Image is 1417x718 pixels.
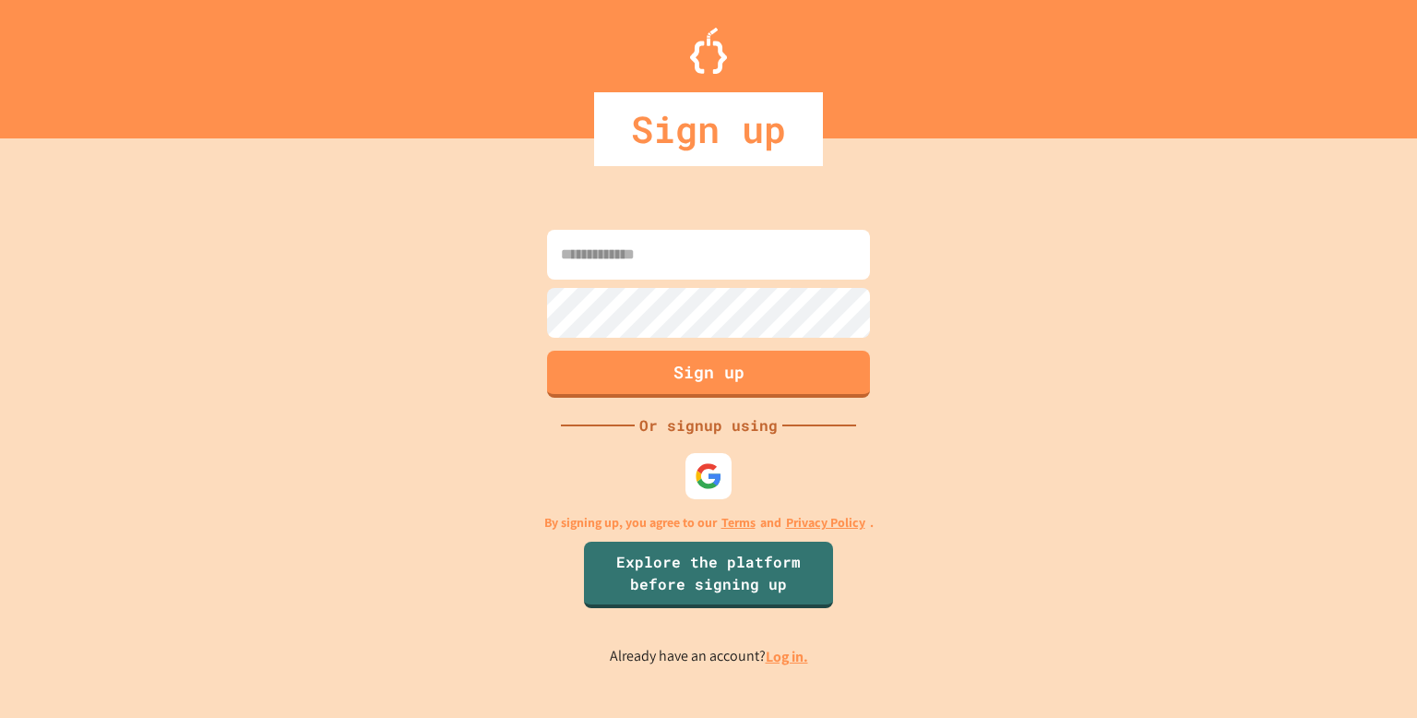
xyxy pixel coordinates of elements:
[695,462,722,490] img: google-icon.svg
[690,28,727,74] img: Logo.svg
[610,645,808,668] p: Already have an account?
[786,513,865,533] a: Privacy Policy
[635,414,782,437] div: Or signup using
[584,542,833,608] a: Explore the platform before signing up
[594,92,823,166] div: Sign up
[544,513,874,533] p: By signing up, you agree to our and .
[547,351,870,398] button: Sign up
[721,513,756,533] a: Terms
[766,647,808,666] a: Log in.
